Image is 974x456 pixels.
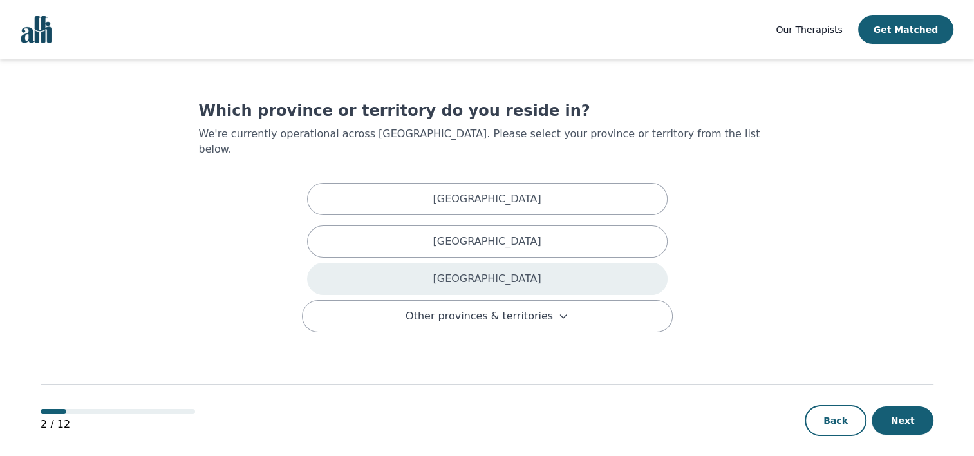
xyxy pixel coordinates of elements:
p: [GEOGRAPHIC_DATA] [433,234,541,249]
span: Other provinces & territories [406,309,553,324]
p: [GEOGRAPHIC_DATA] [433,191,541,207]
p: [GEOGRAPHIC_DATA] [433,271,541,287]
button: Get Matched [858,15,953,44]
button: Other provinces & territories [302,300,673,332]
h1: Which province or territory do you reside in? [199,100,776,121]
img: alli logo [21,16,52,43]
p: We're currently operational across [GEOGRAPHIC_DATA]. Please select your province or territory fr... [199,126,776,157]
button: Next [872,406,933,435]
span: Our Therapists [776,24,842,35]
a: Our Therapists [776,22,842,37]
p: 2 / 12 [41,417,195,432]
button: Back [805,405,866,436]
